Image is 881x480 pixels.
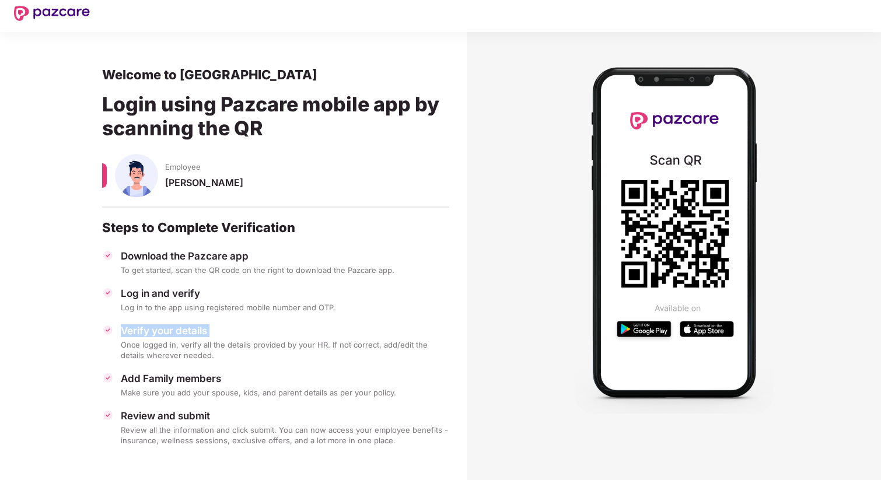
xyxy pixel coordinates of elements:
[121,287,449,300] div: Log in and verify
[102,219,449,236] div: Steps to Complete Verification
[575,52,773,414] img: Mobile
[102,409,114,421] img: svg+xml;base64,PHN2ZyBpZD0iVGljay0zMngzMiIgeG1sbnM9Imh0dHA6Ly93d3cudzMub3JnLzIwMDAvc3ZnIiB3aWR0aD...
[121,324,449,337] div: Verify your details
[115,154,158,197] img: svg+xml;base64,PHN2ZyBpZD0iU3BvdXNlX01hbGUiIHhtbG5zPSJodHRwOi8vd3d3LnczLm9yZy8yMDAwL3N2ZyIgeG1sbn...
[165,162,201,172] span: Employee
[165,177,449,199] div: [PERSON_NAME]
[121,339,449,360] div: Once logged in, verify all the details provided by your HR. If not correct, add/edit the details ...
[14,6,90,21] img: New Pazcare Logo
[121,409,449,422] div: Review and submit
[102,372,114,384] img: svg+xml;base64,PHN2ZyBpZD0iVGljay0zMngzMiIgeG1sbnM9Imh0dHA6Ly93d3cudzMub3JnLzIwMDAvc3ZnIiB3aWR0aD...
[121,372,449,385] div: Add Family members
[102,324,114,336] img: svg+xml;base64,PHN2ZyBpZD0iVGljay0zMngzMiIgeG1sbnM9Imh0dHA6Ly93d3cudzMub3JnLzIwMDAvc3ZnIiB3aWR0aD...
[121,302,449,313] div: Log in to the app using registered mobile number and OTP.
[121,250,449,262] div: Download the Pazcare app
[102,66,449,83] div: Welcome to [GEOGRAPHIC_DATA]
[102,250,114,261] img: svg+xml;base64,PHN2ZyBpZD0iVGljay0zMngzMiIgeG1sbnM9Imh0dHA6Ly93d3cudzMub3JnLzIwMDAvc3ZnIiB3aWR0aD...
[121,265,449,275] div: To get started, scan the QR code on the right to download the Pazcare app.
[102,287,114,299] img: svg+xml;base64,PHN2ZyBpZD0iVGljay0zMngzMiIgeG1sbnM9Imh0dHA6Ly93d3cudzMub3JnLzIwMDAvc3ZnIiB3aWR0aD...
[121,387,449,398] div: Make sure you add your spouse, kids, and parent details as per your policy.
[121,425,449,446] div: Review all the information and click submit. You can now access your employee benefits - insuranc...
[102,83,449,154] div: Login using Pazcare mobile app by scanning the QR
